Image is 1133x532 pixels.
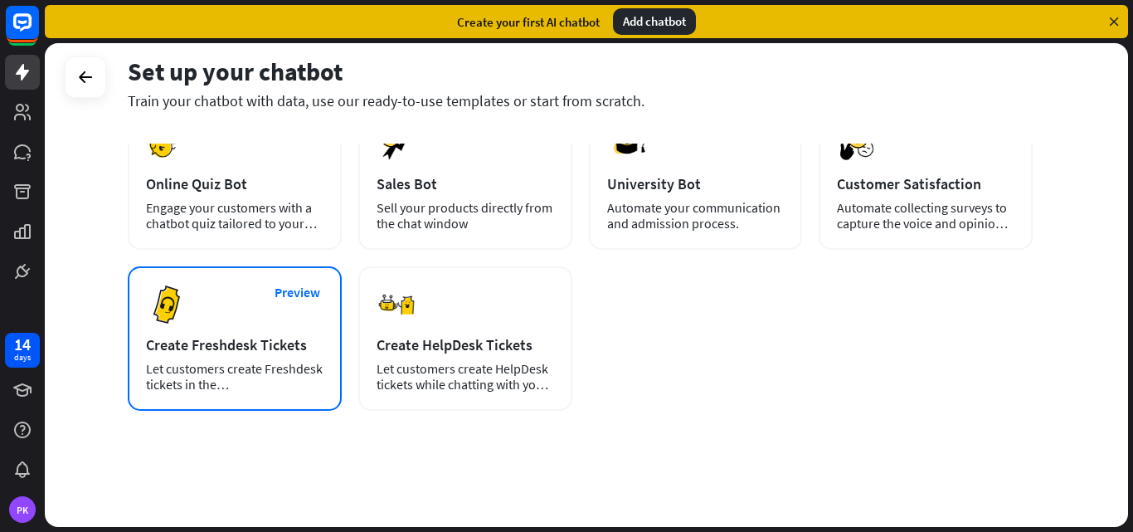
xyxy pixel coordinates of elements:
div: Online Quiz Bot [146,174,323,193]
div: Create your first AI chatbot [457,14,600,30]
div: Customer Satisfaction [837,174,1014,193]
a: 14 days [5,333,40,368]
div: Automate your communication and admission process. [607,200,785,232]
div: Let customers create HelpDesk tickets while chatting with your chatbot. [377,361,554,393]
div: Create Freshdesk Tickets [146,335,323,354]
div: days [14,352,31,364]
div: Train your chatbot with data, use our ready-to-use templates or start from scratch. [128,91,1033,110]
div: Automate collecting surveys to capture the voice and opinions of your customers. [837,200,1014,232]
div: 14 [14,337,31,352]
div: Sell your products directly from the chat window [377,200,554,232]
div: Sales Bot [377,174,554,193]
div: Add chatbot [613,8,696,35]
div: PK [9,496,36,523]
div: Create HelpDesk Tickets [377,335,554,354]
button: Open LiveChat chat widget [13,7,63,56]
div: Let customers create Freshdesk tickets in the [GEOGRAPHIC_DATA]. [146,361,323,393]
div: Engage your customers with a chatbot quiz tailored to your needs. [146,200,323,232]
button: Preview [265,277,331,308]
div: Set up your chatbot [128,56,1033,87]
div: University Bot [607,174,785,193]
